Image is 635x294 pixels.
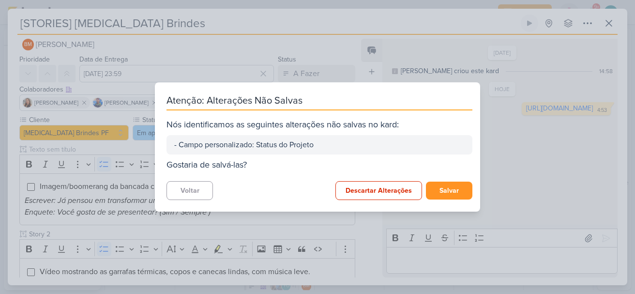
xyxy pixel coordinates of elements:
[174,139,465,151] div: - Campo personalizado: Status do Projeto
[426,182,472,200] button: Salvar
[335,181,422,200] button: Descartar Alterações
[166,158,472,171] div: Gostaria de salvá-las?
[166,181,213,200] button: Voltar
[166,94,472,110] div: Atenção: Alterações Não Salvas
[166,118,472,131] div: Nós identificamos as seguintes alterações não salvas no kard:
